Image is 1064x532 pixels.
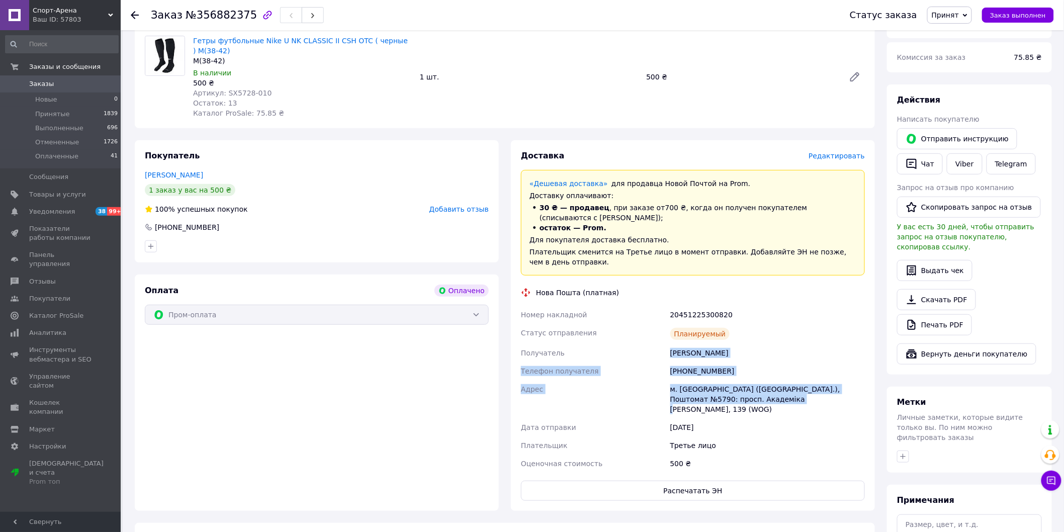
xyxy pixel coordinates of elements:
span: Метки [897,397,926,407]
span: Артикул: SX5728-010 [193,89,272,97]
span: Оплаченные [35,152,78,161]
span: Покупатель [145,151,200,160]
span: Действия [897,95,941,105]
span: 1726 [104,138,118,147]
button: Скопировать запрос на отзыв [897,197,1041,218]
span: Добавить отзыв [429,205,489,213]
span: Товары и услуги [29,190,86,199]
a: Viber [947,153,982,174]
span: №356882375 [186,9,257,21]
span: Отмененные [35,138,79,147]
span: Получатель [521,349,565,357]
a: «Дешевая доставка» [529,180,608,188]
span: Заказы и сообщения [29,62,101,71]
div: Для покупателя доставка бесплатно. [529,235,856,245]
span: Остаток: 13 [193,99,237,107]
div: Статус заказа [850,10,917,20]
button: Вернуть деньги покупателю [897,343,1036,365]
span: 41 [111,152,118,161]
span: Аналитика [29,328,66,337]
span: Инструменты вебмастера и SEO [29,345,93,364]
span: Панель управления [29,250,93,269]
span: 75.85 ₴ [1014,53,1042,61]
span: 30 ₴ — продавец [540,204,609,212]
span: Редактировать [809,152,865,160]
div: Планируемый [670,328,730,340]
div: [PHONE_NUMBER] [668,362,867,380]
div: 500 ₴ [642,70,841,84]
img: Гетры футбольные Nike U NK CLASSIC II CSH OTC ( черные ) M(38-42) [145,36,185,75]
span: Заказ выполнен [990,12,1046,19]
span: Уведомления [29,207,75,216]
div: Плательщик сменится на Третье лицо в момент отправки. Добавляйте ЭН не позже, чем в день отправки. [529,247,856,267]
button: Заказ выполнен [982,8,1054,23]
span: В наличии [193,69,231,77]
div: 1 шт. [416,70,643,84]
div: 500 ₴ [193,78,412,88]
div: [PHONE_NUMBER] [154,222,220,232]
span: Личные заметки, которые видите только вы. По ним можно фильтровать заказы [897,413,1023,441]
div: 1 заказ у вас на 500 ₴ [145,184,235,196]
li: , при заказе от 700 ₴ , когда он получен покупателем (списываются с [PERSON_NAME]); [529,203,856,223]
span: Запрос на отзыв про компанию [897,184,1014,192]
a: Гетры футбольные Nike U NK CLASSIC II CSH OTC ( черные ) M(38-42) [193,37,408,55]
span: Плательщик [521,441,568,450]
span: 1839 [104,110,118,119]
div: Доставку оплачивают: [529,191,856,201]
span: [DEMOGRAPHIC_DATA] и счета [29,459,104,487]
div: Вернуться назад [131,10,139,20]
a: Скачать PDF [897,289,976,310]
a: Telegram [987,153,1036,174]
span: Маркет [29,425,55,434]
span: Спорт-Арена [33,6,108,15]
span: Номер накладной [521,311,587,319]
span: Сообщения [29,172,68,182]
span: Оценочная стоимость [521,460,603,468]
div: Третье лицо [668,436,867,455]
span: Доставка [521,151,565,160]
span: Комиссия за заказ [897,53,966,61]
button: Чат [897,153,943,174]
a: [PERSON_NAME] [145,171,203,179]
button: Распечатать ЭН [521,481,865,501]
span: Заказ [151,9,183,21]
div: M(38-42) [193,56,412,66]
div: м. [GEOGRAPHIC_DATA] ([GEOGRAPHIC_DATA].), Поштомат №5790: просп. Академіка [PERSON_NAME], 139 (WOG) [668,380,867,418]
span: Дата отправки [521,423,576,431]
span: Написать покупателю [897,115,980,123]
span: Заказы [29,79,54,88]
a: Печать PDF [897,314,972,335]
span: Новые [35,95,57,104]
span: Телефон получателя [521,367,599,375]
button: Выдать чек [897,260,972,281]
span: Показатели работы компании [29,224,93,242]
div: Ваш ID: 57803 [33,15,121,24]
div: 20451225300820 [668,306,867,324]
span: Выполненные [35,124,83,133]
span: Оплата [145,286,179,295]
a: Редактировать [845,67,865,87]
span: Покупатели [29,294,70,303]
span: остаток — Prom. [540,224,606,232]
span: Управление сайтом [29,372,93,390]
span: Адрес [521,385,543,393]
span: 38 [96,207,107,216]
span: Кошелек компании [29,398,93,416]
span: Принят [932,11,959,19]
span: Каталог ProSale [29,311,83,320]
span: Каталог ProSale: 75.85 ₴ [193,109,284,117]
div: для продавца Новой Почтой на Prom. [529,179,856,189]
div: Prom топ [29,477,104,486]
span: 696 [107,124,118,133]
button: Отправить инструкцию [897,128,1017,149]
div: Оплачено [434,285,489,297]
div: [PERSON_NAME] [668,344,867,362]
span: Примечания [897,495,954,505]
span: Настройки [29,442,66,451]
span: 99+ [107,207,124,216]
div: успешных покупок [145,204,248,214]
span: Принятые [35,110,70,119]
input: Поиск [5,35,119,53]
span: 100% [155,205,175,213]
button: Чат с покупателем [1041,471,1061,491]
